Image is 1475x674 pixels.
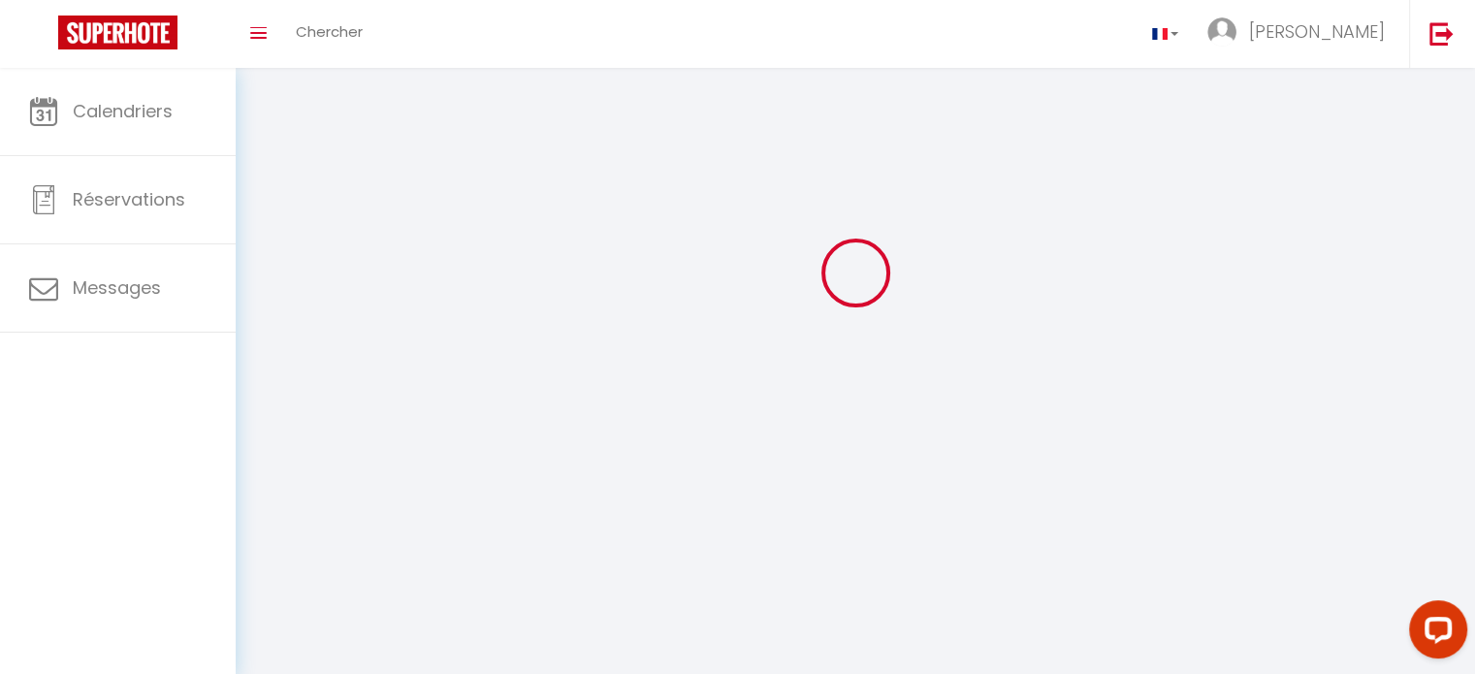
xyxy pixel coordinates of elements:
iframe: LiveChat chat widget [1394,593,1475,674]
span: Calendriers [73,99,173,123]
span: Messages [73,275,161,300]
span: Chercher [296,21,363,42]
span: [PERSON_NAME] [1249,19,1385,44]
img: ... [1207,17,1236,47]
img: logout [1429,21,1454,46]
span: Réservations [73,187,185,211]
img: Super Booking [58,16,177,49]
